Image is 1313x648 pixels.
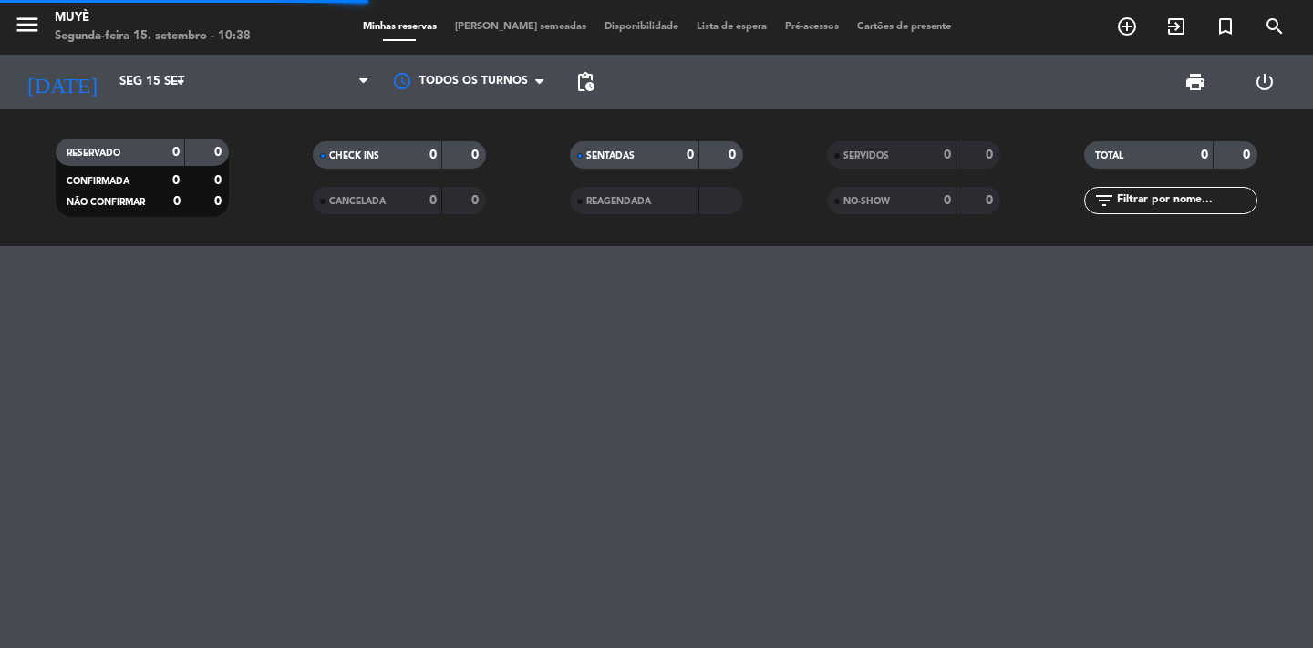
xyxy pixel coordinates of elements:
[986,194,997,207] strong: 0
[214,174,225,187] strong: 0
[1165,15,1187,37] i: exit_to_app
[55,9,251,27] div: Muyè
[173,195,181,208] strong: 0
[586,197,651,206] span: REAGENDADA
[471,149,482,161] strong: 0
[1116,15,1138,37] i: add_circle_outline
[848,22,960,32] span: Cartões de presente
[1184,71,1206,93] span: print
[14,62,110,102] i: [DATE]
[944,149,951,161] strong: 0
[429,149,437,161] strong: 0
[574,71,596,93] span: pending_actions
[214,146,225,159] strong: 0
[1093,190,1115,211] i: filter_list
[67,198,145,207] span: NÃO CONFIRMAR
[776,22,848,32] span: Pré-acessos
[1254,71,1276,93] i: power_settings_new
[446,22,595,32] span: [PERSON_NAME] semeadas
[214,195,225,208] strong: 0
[595,22,688,32] span: Disponibilidade
[14,11,41,38] i: menu
[67,149,120,158] span: RESERVADO
[329,151,379,160] span: CHECK INS
[944,194,951,207] strong: 0
[471,194,482,207] strong: 0
[55,27,251,46] div: Segunda-feira 15. setembro - 10:38
[986,149,997,161] strong: 0
[170,71,191,93] i: arrow_drop_down
[14,11,41,45] button: menu
[688,22,776,32] span: Lista de espera
[67,177,129,186] span: CONFIRMADA
[843,151,889,160] span: SERVIDOS
[329,197,386,206] span: CANCELADA
[1264,15,1286,37] i: search
[1095,151,1123,160] span: TOTAL
[729,149,739,161] strong: 0
[1215,15,1236,37] i: turned_in_not
[1230,55,1299,109] div: LOG OUT
[172,174,180,187] strong: 0
[172,146,180,159] strong: 0
[354,22,446,32] span: Minhas reservas
[1243,149,1254,161] strong: 0
[586,151,635,160] span: SENTADAS
[1201,149,1208,161] strong: 0
[687,149,694,161] strong: 0
[843,197,890,206] span: NO-SHOW
[429,194,437,207] strong: 0
[1115,190,1256,211] input: Filtrar por nome...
